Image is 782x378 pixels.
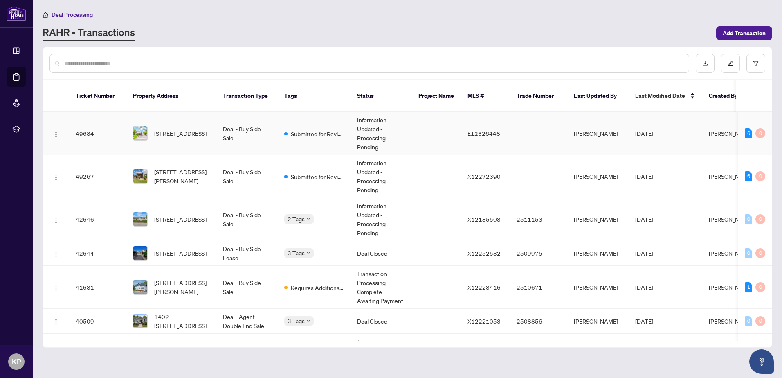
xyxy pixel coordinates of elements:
[755,316,765,326] div: 0
[567,80,629,112] th: Last Updated By
[728,61,733,66] span: edit
[716,26,772,40] button: Add Transaction
[351,241,412,266] td: Deal Closed
[709,173,753,180] span: [PERSON_NAME]
[635,91,685,100] span: Last Modified Date
[69,80,126,112] th: Ticket Number
[510,266,567,309] td: 2510671
[745,282,752,292] div: 1
[216,309,278,334] td: Deal - Agent Double End Sale
[53,285,59,291] img: Logo
[288,214,305,224] span: 2 Tags
[53,217,59,223] img: Logo
[288,248,305,258] span: 3 Tags
[467,130,500,137] span: E12326448
[291,129,344,138] span: Submitted for Review
[745,248,752,258] div: 0
[567,241,629,266] td: [PERSON_NAME]
[52,11,93,18] span: Deal Processing
[635,317,653,325] span: [DATE]
[133,169,147,183] img: thumbnail-img
[702,80,751,112] th: Created By
[216,155,278,198] td: Deal - Buy Side Sale
[510,334,567,377] td: 2508897
[696,54,715,73] button: download
[755,128,765,138] div: 0
[49,127,63,140] button: Logo
[510,241,567,266] td: 2509975
[351,155,412,198] td: Information Updated - Processing Pending
[49,315,63,328] button: Logo
[721,54,740,73] button: edit
[133,314,147,328] img: thumbnail-img
[467,173,501,180] span: X12272390
[510,155,567,198] td: -
[288,316,305,326] span: 3 Tags
[154,278,210,296] span: [STREET_ADDRESS][PERSON_NAME]
[746,54,765,73] button: filter
[351,198,412,241] td: Information Updated - Processing Pending
[351,80,412,112] th: Status
[745,171,752,181] div: 6
[53,251,59,257] img: Logo
[412,266,461,309] td: -
[291,172,344,181] span: Submitted for Review
[567,155,629,198] td: [PERSON_NAME]
[412,241,461,266] td: -
[567,309,629,334] td: [PERSON_NAME]
[467,283,501,291] span: X12228416
[53,319,59,325] img: Logo
[467,216,501,223] span: X12185508
[709,250,753,257] span: [PERSON_NAME]
[291,283,344,292] span: Requires Additional Docs
[709,130,753,137] span: [PERSON_NAME]
[412,309,461,334] td: -
[49,213,63,226] button: Logo
[43,26,135,40] a: RAHR - Transactions
[306,319,310,323] span: down
[133,126,147,140] img: thumbnail-img
[412,198,461,241] td: -
[69,155,126,198] td: 49267
[510,112,567,155] td: -
[635,250,653,257] span: [DATE]
[755,248,765,258] div: 0
[69,266,126,309] td: 41681
[412,112,461,155] td: -
[154,215,207,224] span: [STREET_ADDRESS]
[635,216,653,223] span: [DATE]
[278,80,351,112] th: Tags
[745,128,752,138] div: 6
[351,334,412,377] td: Transaction Processing Complete - Awaiting Payment
[69,112,126,155] td: 49684
[154,129,207,138] span: [STREET_ADDRESS]
[749,349,774,374] button: Open asap
[216,241,278,266] td: Deal - Buy Side Lease
[12,356,21,367] span: KP
[53,131,59,137] img: Logo
[306,251,310,255] span: down
[133,246,147,260] img: thumbnail-img
[216,198,278,241] td: Deal - Buy Side Sale
[510,80,567,112] th: Trade Number
[709,317,753,325] span: [PERSON_NAME]
[702,61,708,66] span: download
[745,214,752,224] div: 0
[53,174,59,180] img: Logo
[216,266,278,309] td: Deal - Buy Side Sale
[43,12,48,18] span: home
[69,309,126,334] td: 40509
[635,173,653,180] span: [DATE]
[461,80,510,112] th: MLS #
[567,112,629,155] td: [PERSON_NAME]
[755,214,765,224] div: 0
[412,155,461,198] td: -
[709,216,753,223] span: [PERSON_NAME]
[635,283,653,291] span: [DATE]
[709,283,753,291] span: [PERSON_NAME]
[567,198,629,241] td: [PERSON_NAME]
[351,309,412,334] td: Deal Closed
[154,249,207,258] span: [STREET_ADDRESS]
[467,317,501,325] span: X12221053
[69,198,126,241] td: 42646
